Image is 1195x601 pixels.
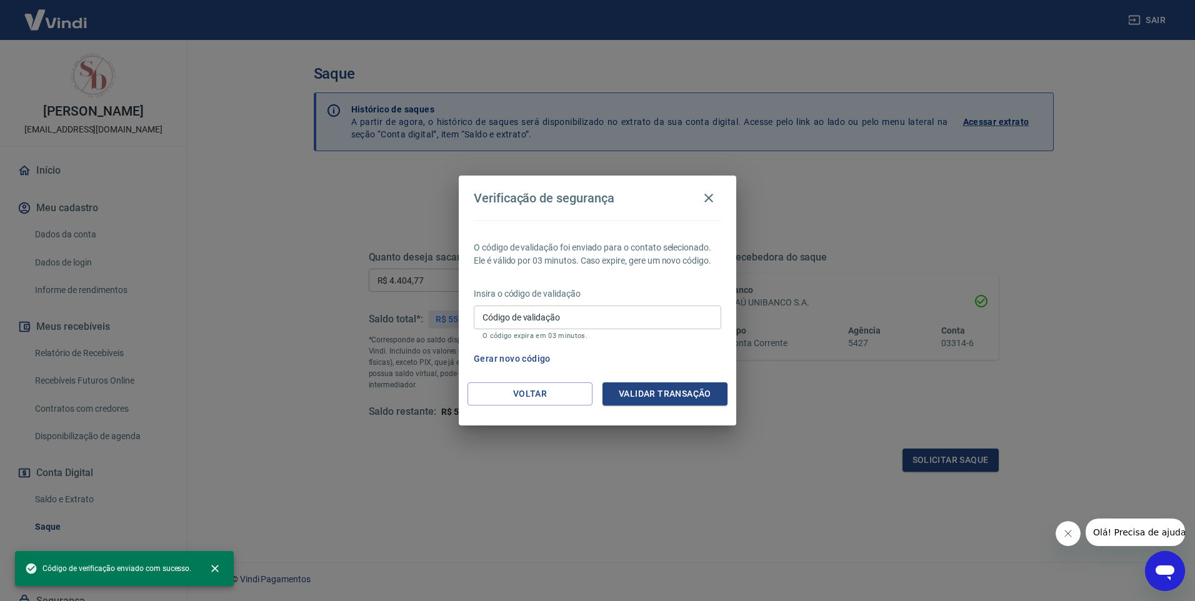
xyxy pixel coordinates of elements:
[482,332,712,340] p: O código expira em 03 minutos.
[469,347,556,370] button: Gerar novo código
[201,555,229,582] button: close
[1056,521,1081,546] iframe: Fechar mensagem
[474,191,614,206] h4: Verificação de segurança
[1086,519,1185,546] iframe: Mensagem da empresa
[467,382,592,405] button: Voltar
[7,9,105,19] span: Olá! Precisa de ajuda?
[474,287,721,300] p: Insira o código de validação
[1145,551,1185,591] iframe: Botão para abrir a janela de mensagens
[602,382,727,405] button: Validar transação
[25,562,191,575] span: Código de verificação enviado com sucesso.
[474,241,721,267] p: O código de validação foi enviado para o contato selecionado. Ele é válido por 03 minutos. Caso e...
